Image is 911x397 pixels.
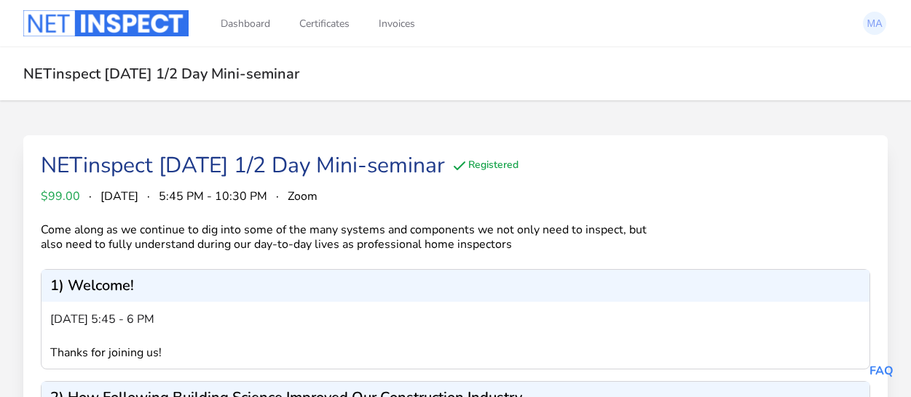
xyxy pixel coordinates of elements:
[863,12,886,35] img: Mark Aakjar
[159,188,267,205] span: 5:45 PM - 10:30 PM
[276,188,279,205] span: ·
[41,188,80,205] span: $99.00
[451,157,518,175] div: Registered
[147,188,150,205] span: ·
[89,188,92,205] span: ·
[23,65,888,83] h2: NETinspect [DATE] 1/2 Day Mini-seminar
[41,222,663,252] div: Come along as we continue to dig into some of the many systems and components we not only need to...
[23,10,189,36] img: Logo
[50,345,523,360] div: Thanks for joining us!
[100,188,138,205] span: [DATE]
[50,278,134,293] p: 1) Welcome!
[50,310,154,328] span: [DATE] 5:45 - 6 pm
[41,153,445,179] div: NETinspect [DATE] 1/2 Day Mini-seminar
[288,188,318,205] span: Zoom
[869,363,894,379] a: FAQ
